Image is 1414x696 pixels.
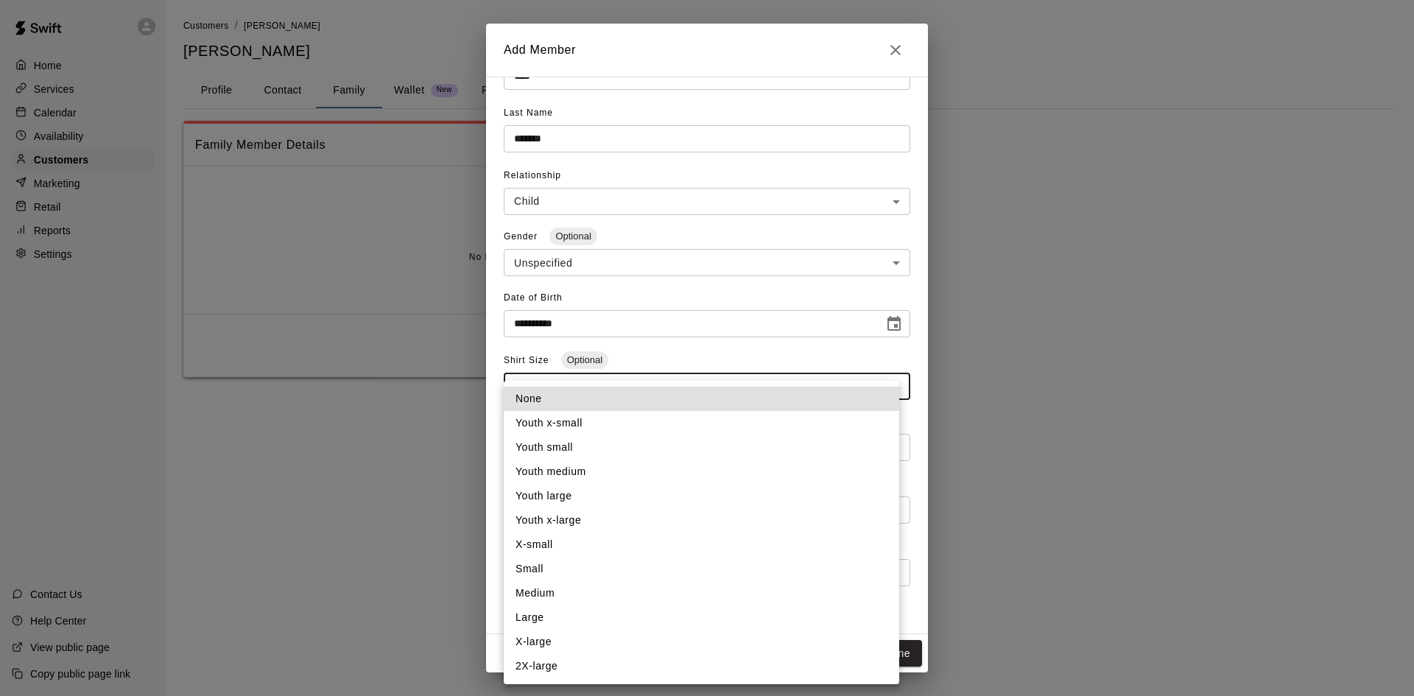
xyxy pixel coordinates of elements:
[504,508,899,532] li: Youth x-large
[504,435,899,460] li: Youth small
[504,532,899,557] li: X-small
[504,654,899,678] li: 2X-large
[504,581,899,605] li: Medium
[504,557,899,581] li: Small
[504,630,899,654] li: X-large
[504,605,899,630] li: Large
[504,484,899,508] li: Youth large
[504,411,899,435] li: Youth x-small
[504,460,899,484] li: Youth medium
[504,387,899,411] li: None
